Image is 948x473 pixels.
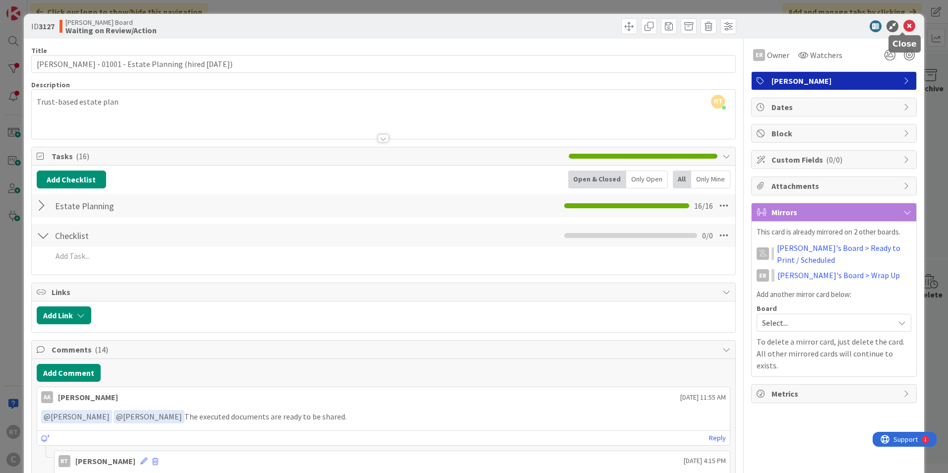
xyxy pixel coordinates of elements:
[44,412,110,421] span: [PERSON_NAME]
[680,392,726,403] span: [DATE] 11:55 AM
[771,388,898,400] span: Metrics
[771,127,898,139] span: Block
[711,95,725,109] span: RT
[709,432,726,444] a: Reply
[95,345,108,355] span: ( 14 )
[52,197,275,215] input: Add Checklist...
[771,101,898,113] span: Dates
[31,20,55,32] span: ID
[771,206,898,218] span: Mirrors
[757,305,777,312] span: Board
[116,412,123,421] span: @
[771,75,898,87] span: [PERSON_NAME]
[116,412,182,421] span: [PERSON_NAME]
[52,4,54,12] div: 1
[65,18,157,26] span: [PERSON_NAME] Board
[41,391,53,403] div: AA
[568,171,626,188] div: Open & Closed
[626,171,668,188] div: Only Open
[810,49,842,61] span: Watchers
[771,180,898,192] span: Attachments
[52,344,717,355] span: Comments
[31,46,47,55] label: Title
[52,286,717,298] span: Links
[757,227,911,238] p: This card is already mirrored on 2 other boards.
[75,455,135,467] div: [PERSON_NAME]
[673,171,691,188] div: All
[767,49,789,61] span: Owner
[59,455,70,467] div: RT
[684,456,726,466] span: [DATE] 4:15 PM
[31,80,70,89] span: Description
[757,269,769,282] div: ER
[58,391,118,403] div: [PERSON_NAME]
[39,21,55,31] b: 3127
[771,154,898,166] span: Custom Fields
[31,55,736,73] input: type card name here...
[757,289,911,300] p: Add another mirror card below:
[41,410,726,423] p: The executed documents are ready to be shared.
[37,306,91,324] button: Add Link
[702,230,713,241] span: 0 / 0
[52,227,275,244] input: Add Checklist...
[21,1,45,13] span: Support
[777,242,912,266] a: [PERSON_NAME]'s Board > Ready to Print / Scheduled
[753,49,765,61] div: ER
[757,336,911,371] p: To delete a mirror card, just delete the card. All other mirrored cards will continue to exists.
[44,412,51,421] span: @
[52,150,564,162] span: Tasks
[762,316,889,330] span: Select...
[691,171,730,188] div: Only Mine
[76,151,89,161] span: ( 16 )
[65,26,157,34] b: Waiting on Review/Action
[694,200,713,212] span: 16 / 16
[826,155,842,165] span: ( 0/0 )
[37,364,101,382] button: Add Comment
[37,96,730,108] p: Trust-based estate plan
[777,269,900,281] a: [PERSON_NAME]'s Board > Wrap Up
[892,39,917,49] h5: Close
[37,171,106,188] button: Add Checklist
